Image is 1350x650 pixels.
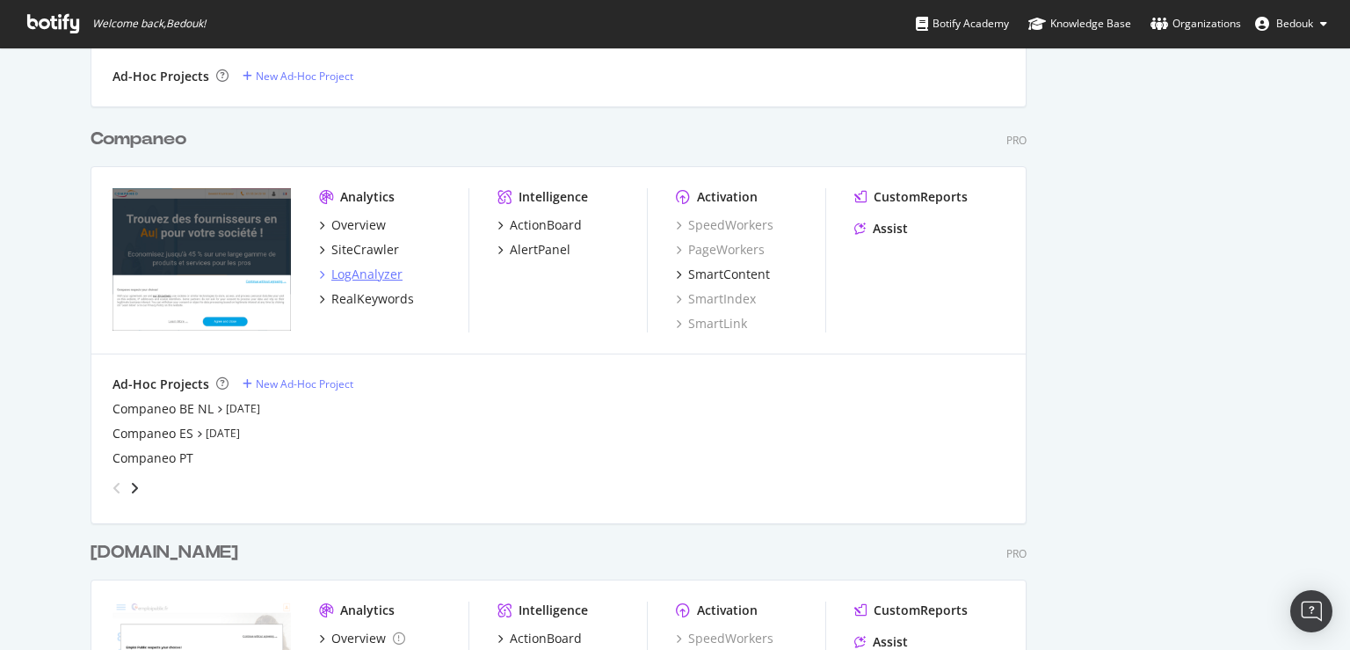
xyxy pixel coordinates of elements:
[319,241,399,259] a: SiteCrawler
[112,376,209,393] div: Ad-Hoc Projects
[1006,133,1027,148] div: Pro
[1241,10,1341,38] button: Bedouk
[697,188,758,206] div: Activation
[112,400,214,418] a: Companeo BE NL
[497,630,582,647] a: ActionBoard
[676,216,773,234] a: SpeedWorkers
[112,425,193,442] a: Companeo ES
[916,15,1009,33] div: Botify Academy
[1006,546,1027,561] div: Pro
[676,241,765,259] a: PageWorkers
[331,290,414,308] div: RealKeywords
[340,188,395,206] div: Analytics
[243,69,353,84] a: New Ad-Hoc Project
[676,630,773,647] a: SpeedWorkers
[105,474,128,502] div: angle-left
[854,602,968,619] a: CustomReports
[497,216,582,234] a: ActionBoard
[1276,16,1313,31] span: Bedouk
[510,216,582,234] div: ActionBoard
[497,241,570,259] a: AlertPanel
[91,540,245,566] a: [DOMAIN_NAME]
[331,216,386,234] div: Overview
[697,602,758,619] div: Activation
[1150,15,1241,33] div: Organizations
[319,216,386,234] a: Overview
[854,220,908,237] a: Assist
[676,315,747,332] a: SmartLink
[331,630,386,647] div: Overview
[854,188,968,206] a: CustomReports
[319,630,405,647] a: Overview
[91,127,186,152] div: Companeo
[340,602,395,619] div: Analytics
[91,127,193,152] a: Companeo
[676,290,756,308] a: SmartIndex
[128,479,141,497] div: angle-right
[91,540,238,566] div: [DOMAIN_NAME]
[688,266,770,283] div: SmartContent
[256,69,353,84] div: New Ad-Hoc Project
[1028,15,1131,33] div: Knowledge Base
[874,602,968,619] div: CustomReports
[331,266,403,283] div: LogAnalyzer
[206,426,240,441] a: [DATE]
[873,220,908,237] div: Assist
[112,449,193,467] a: Companeo PT
[676,266,770,283] a: SmartContent
[519,602,588,619] div: Intelligence
[519,188,588,206] div: Intelligence
[243,376,353,391] a: New Ad-Hoc Project
[510,241,570,259] div: AlertPanel
[319,266,403,283] a: LogAnalyzer
[874,188,968,206] div: CustomReports
[510,630,582,647] div: ActionBoard
[319,290,414,308] a: RealKeywords
[1290,590,1332,632] div: Open Intercom Messenger
[112,188,291,331] img: companeo.com
[112,68,209,85] div: Ad-Hoc Projects
[331,241,399,259] div: SiteCrawler
[92,17,206,31] span: Welcome back, Bedouk !
[256,376,353,391] div: New Ad-Hoc Project
[226,401,260,416] a: [DATE]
